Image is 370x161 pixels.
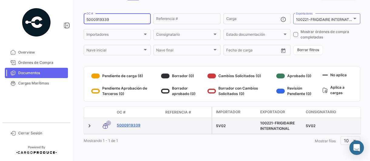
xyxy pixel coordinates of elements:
[293,45,323,55] button: Borrar filtros
[212,107,258,118] datatable-header-cell: Importador
[207,86,274,97] div: Borrador con Cambios Solicitados (0)
[216,109,240,115] span: Importador
[296,17,360,22] mat-select-trigger: 100221-FRIGIDAIRE INTERNATIONAL
[5,47,68,57] a: Overview
[5,57,68,68] a: Órdenes de Compra
[86,33,143,38] span: Importadores
[276,86,320,97] div: Revisión Pendiente (0)
[241,49,267,53] input: Hasta
[303,107,364,118] datatable-header-cell: Consignatario
[84,138,118,143] span: Mostrando 1 - 1 de 1
[260,109,285,115] span: Exportador
[91,86,159,97] div: Pendiente Aprobación de Terceros (0)
[315,139,336,143] span: Mostrar filas
[5,68,68,78] a: Documentos
[226,49,237,53] input: Desde
[161,86,205,97] div: Borrador aprobado (0)
[216,123,255,129] div: SV02
[306,123,315,128] span: SV02
[306,109,336,115] span: Consignatario
[322,71,353,79] div: No aplica
[322,84,353,97] div: Aplica a cargas
[86,49,143,53] span: Nave inicial
[226,33,282,38] span: Estado documentación
[18,70,66,76] span: Documentos
[349,140,364,155] div: Abrir Intercom Messenger
[21,7,52,38] img: powered-by.png
[161,71,205,81] div: Borrador (0)
[18,130,66,136] span: Cerrar Sesión
[106,121,111,125] span: 0
[163,107,211,117] datatable-header-cell: Referencia #
[165,110,191,115] span: Referencia #
[18,60,66,65] span: Órdenes de Compra
[117,123,160,128] a: 5000919339
[258,107,303,118] datatable-header-cell: Exportador
[86,123,92,129] a: Expand/Collapse Row
[114,107,163,117] datatable-header-cell: OC #
[344,138,349,143] span: 10
[156,33,212,38] span: Consignatario
[301,29,360,40] span: Mostrar órdenes de compra completadas
[260,120,301,131] div: 100221-FRIGIDAIRE INTERNATIONAL
[5,78,68,88] a: Cargas Marítimas
[156,49,212,53] span: Nave final
[279,46,288,55] button: Open calendar
[96,110,114,115] datatable-header-cell: Modo de Transporte
[18,50,66,55] span: Overview
[276,71,320,81] div: Aprobado (0)
[18,80,66,86] span: Cargas Marítimas
[117,110,126,115] span: OC #
[91,71,159,81] div: Pendiente de carga (8)
[207,71,274,81] div: Cambios Solicitados (0)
